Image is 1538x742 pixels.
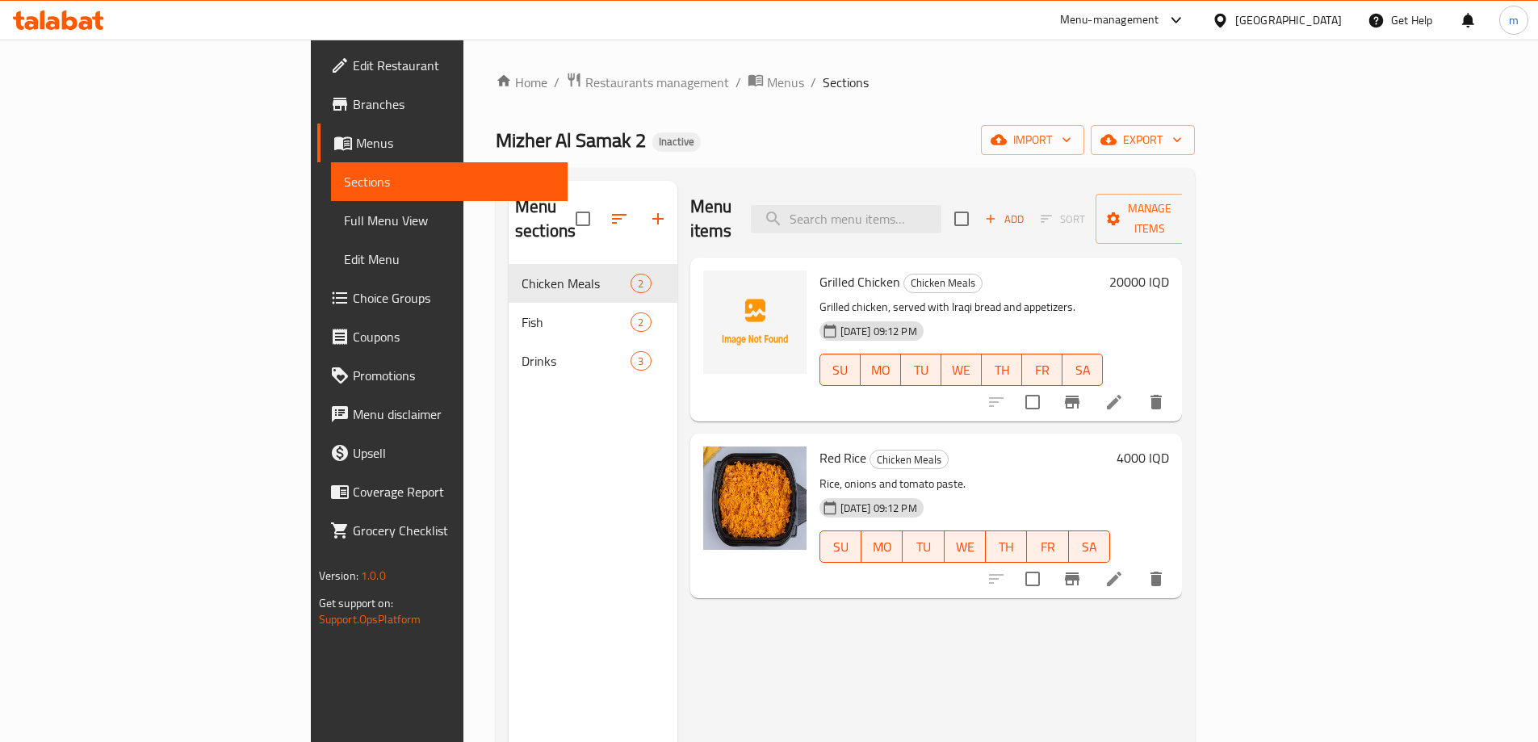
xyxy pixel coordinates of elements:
[1235,11,1342,29] div: [GEOGRAPHIC_DATA]
[703,446,807,550] img: Red Rice
[945,202,979,236] span: Select section
[509,342,677,380] div: Drinks3
[353,288,555,308] span: Choice Groups
[986,530,1027,563] button: TH
[361,565,386,586] span: 1.0.0
[994,130,1071,150] span: import
[317,434,568,472] a: Upsell
[353,366,555,385] span: Promotions
[317,279,568,317] a: Choice Groups
[331,162,568,201] a: Sections
[1029,358,1056,382] span: FR
[353,327,555,346] span: Coupons
[1053,383,1092,421] button: Branch-specific-item
[983,210,1026,228] span: Add
[827,358,854,382] span: SU
[353,443,555,463] span: Upsell
[979,207,1030,232] span: Add item
[344,172,555,191] span: Sections
[317,124,568,162] a: Menus
[861,354,901,386] button: MO
[1091,125,1195,155] button: export
[1104,569,1124,589] a: Edit menu item
[1053,560,1092,598] button: Branch-specific-item
[331,201,568,240] a: Full Menu View
[353,482,555,501] span: Coverage Report
[751,205,941,233] input: search
[631,312,651,332] div: items
[834,324,924,339] span: [DATE] 09:12 PM
[319,565,358,586] span: Version:
[317,317,568,356] a: Coupons
[353,56,555,75] span: Edit Restaurant
[819,297,1104,317] p: Grilled chicken, served with Iraqi bread and appetizers.
[819,354,861,386] button: SU
[735,73,741,92] li: /
[1062,354,1103,386] button: SA
[1069,530,1110,563] button: SA
[631,354,650,369] span: 3
[903,274,983,293] div: Chicken Meals
[1109,270,1169,293] h6: 20000 IQD
[319,593,393,614] span: Get support on:
[631,276,650,291] span: 2
[823,73,869,92] span: Sections
[317,472,568,511] a: Coverage Report
[631,351,651,371] div: items
[819,474,1111,494] p: Rice, onions and tomato paste.
[1509,11,1519,29] span: m
[1117,446,1169,469] h6: 4000 IQD
[951,535,979,559] span: WE
[344,249,555,269] span: Edit Menu
[819,530,861,563] button: SU
[600,199,639,238] span: Sort sections
[1016,385,1050,419] span: Select to update
[317,85,568,124] a: Branches
[353,521,555,540] span: Grocery Checklist
[904,274,982,292] span: Chicken Meals
[585,73,729,92] span: Restaurants management
[907,358,935,382] span: TU
[566,72,729,93] a: Restaurants management
[652,132,701,152] div: Inactive
[1060,10,1159,30] div: Menu-management
[522,274,631,293] span: Chicken Meals
[496,72,1195,93] nav: breadcrumb
[901,354,941,386] button: TU
[767,73,804,92] span: Menus
[331,240,568,279] a: Edit Menu
[1027,530,1068,563] button: FR
[867,358,895,382] span: MO
[948,358,975,382] span: WE
[317,46,568,85] a: Edit Restaurant
[344,211,555,230] span: Full Menu View
[317,356,568,395] a: Promotions
[909,535,937,559] span: TU
[639,199,677,238] button: Add section
[819,270,900,294] span: Grilled Chicken
[1030,207,1096,232] span: Select section first
[509,258,677,387] nav: Menu sections
[522,312,631,332] div: Fish
[496,122,646,158] span: Mizher Al Samak 2
[690,195,732,243] h2: Menu items
[1137,383,1176,421] button: delete
[356,133,555,153] span: Menus
[1104,130,1182,150] span: export
[353,94,555,114] span: Branches
[509,303,677,342] div: Fish2
[631,274,651,293] div: items
[1022,354,1062,386] button: FR
[870,451,948,469] span: Chicken Meals
[870,450,949,469] div: Chicken Meals
[522,351,631,371] span: Drinks
[1096,194,1204,244] button: Manage items
[319,609,421,630] a: Support.OpsPlatform
[1104,392,1124,412] a: Edit menu item
[566,202,600,236] span: Select all sections
[652,135,701,149] span: Inactive
[827,535,855,559] span: SU
[834,501,924,516] span: [DATE] 09:12 PM
[861,530,903,563] button: MO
